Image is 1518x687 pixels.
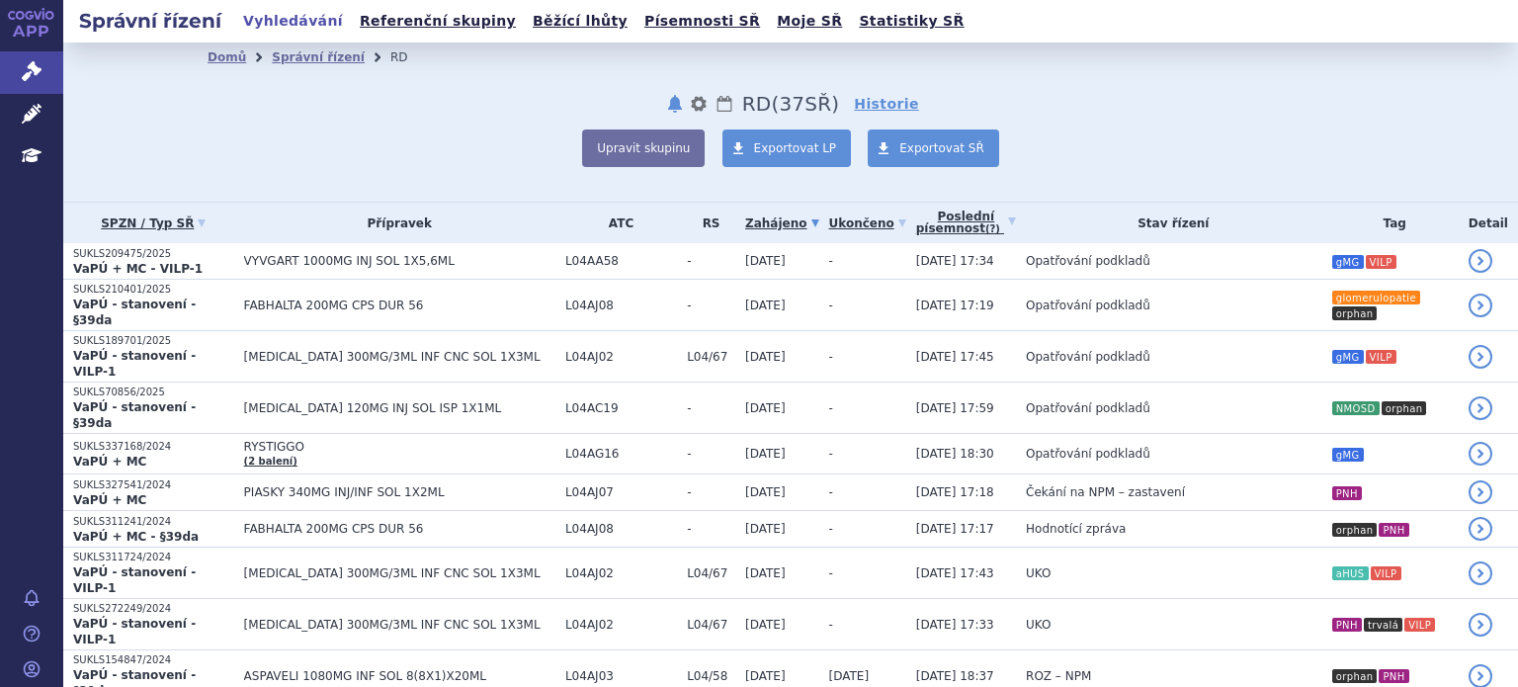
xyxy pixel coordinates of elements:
strong: VaPÚ - stanovení - VILP-1 [73,349,196,379]
span: - [829,299,833,312]
i: orphan [1332,669,1378,683]
span: [MEDICAL_DATA] 300MG/3ML INF CNC SOL 1X3ML [244,566,555,580]
span: VYVGART 1000MG INJ SOL 1X5,6ML [244,254,555,268]
span: Opatřování podkladů [1026,447,1150,461]
span: PIASKY 340MG INJ/INF SOL 1X2ML [244,485,555,499]
span: - [829,401,833,415]
span: [DATE] 17:17 [916,522,994,536]
span: [DATE] 17:34 [916,254,994,268]
a: detail [1469,480,1492,504]
span: [DATE] [745,401,786,415]
span: Čekání na NPM – zastavení [1026,485,1185,499]
i: trvalá [1364,618,1402,632]
a: detail [1469,294,1492,317]
p: SUKLS272249/2024 [73,602,234,616]
span: 37 [779,92,804,116]
a: Zahájeno [745,210,818,237]
span: Opatřování podkladů [1026,299,1150,312]
span: Exportovat SŘ [899,141,984,155]
span: ROZ – NPM [1026,669,1091,683]
p: SUKLS311241/2024 [73,515,234,529]
i: VILP [1371,566,1401,580]
p: SUKLS311724/2024 [73,551,234,564]
span: L04AC19 [565,401,677,415]
span: [MEDICAL_DATA] 300MG/3ML INF CNC SOL 1X3ML [244,618,555,632]
span: [MEDICAL_DATA] 120MG INJ SOL ISP 1X1ML [244,401,555,415]
button: Upravit skupinu [582,129,705,167]
span: [DATE] 18:30 [916,447,994,461]
span: [DATE] [745,669,786,683]
p: SUKLS154847/2024 [73,653,234,667]
th: RS [677,203,735,243]
th: Stav řízení [1016,203,1321,243]
span: - [687,299,735,312]
span: [DATE] [829,669,870,683]
i: NMOSD [1332,401,1380,415]
span: [DATE] [745,299,786,312]
th: Detail [1459,203,1518,243]
a: SPZN / Typ SŘ [73,210,234,237]
a: Poslednípísemnost(?) [916,203,1016,243]
span: L04/67 [687,618,735,632]
span: Opatřování podkladů [1026,254,1150,268]
span: [DATE] 17:43 [916,566,994,580]
i: PNH [1379,669,1408,683]
span: Hodnotící zpráva [1026,522,1126,536]
button: nastavení [689,92,709,116]
span: [DATE] 18:37 [916,669,994,683]
span: FABHALTA 200MG CPS DUR 56 [244,522,555,536]
strong: VaPÚ - stanovení - §39da [73,400,196,430]
span: [DATE] [745,485,786,499]
span: - [829,350,833,364]
strong: VaPÚ + MC - §39da [73,530,199,544]
span: ( SŘ) [771,92,839,116]
a: Exportovat SŘ [868,129,999,167]
strong: VaPÚ + MC [73,455,146,469]
a: Exportovat LP [722,129,852,167]
a: Statistiky SŘ [853,8,970,35]
i: VILP [1404,618,1435,632]
span: Exportovat LP [754,141,837,155]
span: [MEDICAL_DATA] 300MG/3ML INF CNC SOL 1X3ML [244,350,555,364]
i: VILP [1366,255,1396,269]
a: Moje SŘ [771,8,848,35]
a: detail [1469,561,1492,585]
a: detail [1469,345,1492,369]
i: orphan [1332,306,1378,320]
a: detail [1469,249,1492,273]
span: RD [742,92,772,116]
span: - [687,522,735,536]
span: [DATE] 17:45 [916,350,994,364]
p: SUKLS189701/2025 [73,334,234,348]
span: - [829,618,833,632]
span: - [687,485,735,499]
i: PNH [1379,523,1408,537]
i: glomerulopatie [1332,291,1420,304]
span: [DATE] [745,350,786,364]
a: Běžící lhůty [527,8,633,35]
span: [DATE] [745,618,786,632]
span: L04AJ03 [565,669,677,683]
span: UKO [1026,566,1051,580]
span: L04AJ07 [565,485,677,499]
abbr: (?) [985,223,1000,235]
span: L04/67 [687,350,735,364]
span: [DATE] [745,566,786,580]
span: [DATE] 17:33 [916,618,994,632]
p: SUKLS337168/2024 [73,440,234,454]
span: - [687,447,735,461]
span: - [829,254,833,268]
a: Vyhledávání [237,8,349,35]
span: - [829,447,833,461]
a: Historie [854,94,919,114]
span: FABHALTA 200MG CPS DUR 56 [244,299,555,312]
a: detail [1469,396,1492,420]
a: Správní řízení [272,50,365,64]
p: SUKLS327541/2024 [73,478,234,492]
span: L04AJ02 [565,566,677,580]
span: UKO [1026,618,1051,632]
a: Písemnosti SŘ [638,8,766,35]
span: L04AG16 [565,447,677,461]
span: Opatřování podkladů [1026,350,1150,364]
span: L04/67 [687,566,735,580]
